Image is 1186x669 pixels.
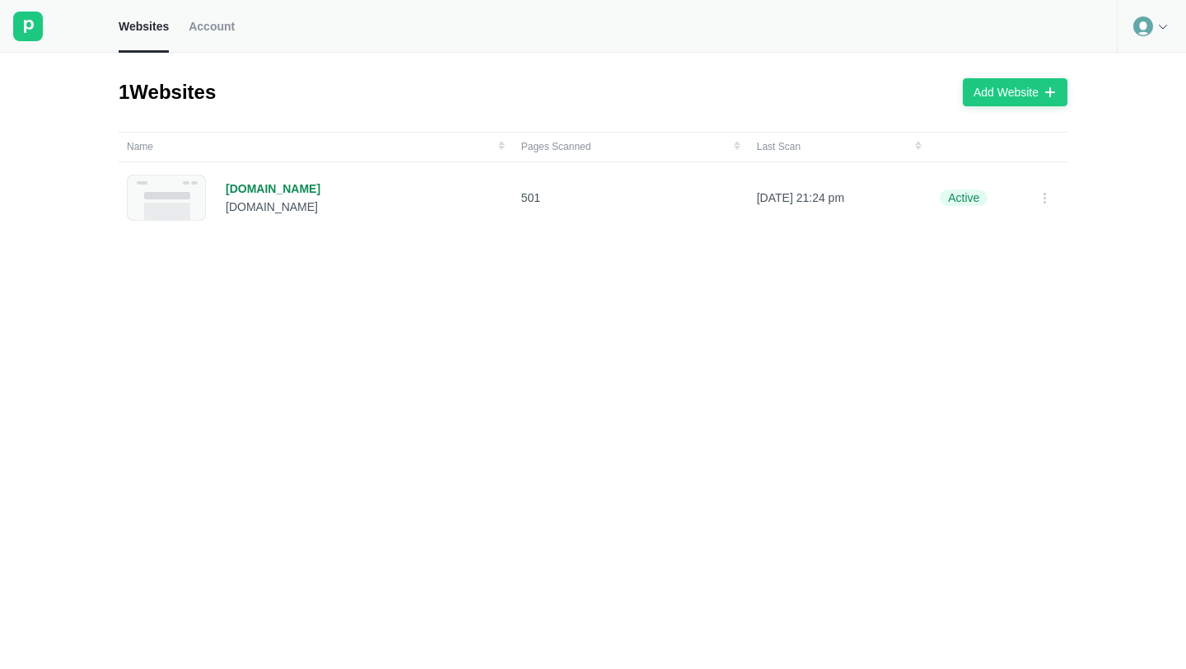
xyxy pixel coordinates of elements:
[521,190,740,205] p: 501
[226,181,320,196] div: [DOMAIN_NAME]
[974,85,1039,100] div: Add Website
[119,79,216,105] div: 1 Websites
[189,19,235,34] span: Account
[119,132,513,161] td: Name
[963,78,1067,106] button: Add Website
[757,190,922,205] p: [DATE] 21:24 pm
[749,132,930,161] td: Last Scan
[119,19,169,34] span: Websites
[940,189,988,206] div: Active
[513,132,749,161] td: Pages Scanned
[226,199,320,214] div: [DOMAIN_NAME]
